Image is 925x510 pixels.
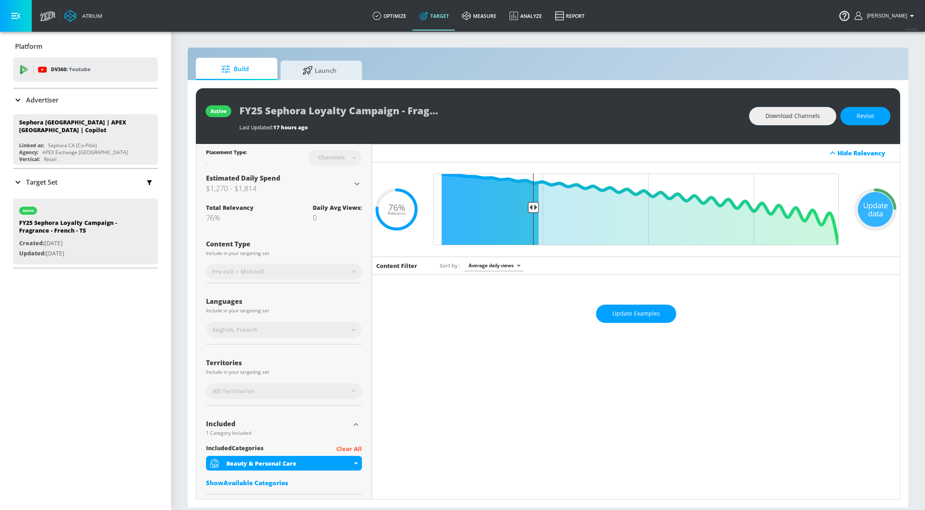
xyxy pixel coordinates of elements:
[226,460,352,467] div: Beauty & Personal Care
[837,149,895,157] div: Hide Relevancy
[840,107,890,125] button: Revise
[213,326,257,334] span: English, French
[206,241,362,247] div: Content Type
[26,178,57,187] p: Target Set
[206,149,247,157] div: Placement Type:
[612,309,660,319] span: Update Examples
[206,456,362,471] div: Beauty & Personal Care
[19,248,133,259] p: [DATE]
[206,298,362,305] div: Languages
[749,107,836,125] button: Download Channels
[857,111,874,121] span: Revise
[13,198,158,264] div: activeFY25 Sephora Loyalty Campaign - Fragrance - French - TSCreated:[DATE]Updated:[DATE]
[19,238,133,248] p: [DATE]
[210,108,226,115] div: active
[48,142,97,149] div: Sephora CA [Co-Pilot]
[429,174,843,245] input: Final Threshold
[206,174,362,194] div: Estimated Daily Spend$1,270 - $1,814
[19,239,44,247] span: Created:
[372,144,900,162] div: Hide Relevancy
[206,251,362,256] div: Include in your targeting set
[206,308,362,313] div: Include in your targeting set
[465,260,524,271] div: Average daily views
[855,11,917,21] button: [PERSON_NAME]
[336,444,362,454] p: Clear All
[206,204,254,211] div: Total Relevancy
[44,156,57,163] div: Retail
[64,10,102,22] a: Atrium
[13,57,158,82] div: DV360: Youtube
[206,421,350,427] div: Included
[456,1,503,31] a: measure
[206,174,280,183] span: Estimated Daily Spend
[19,249,46,257] span: Updated:
[548,1,591,31] a: Report
[596,305,676,323] button: Update Examples
[864,13,907,19] span: login as: shannan.conley@zefr.com
[314,154,349,161] div: Channels
[206,183,352,194] h3: $1,270 - $1,814
[19,156,40,163] div: Vertical:
[503,1,548,31] a: Analyze
[206,383,362,399] div: All Territories
[440,262,460,269] span: Sort by
[204,59,266,79] span: Build
[388,203,405,211] span: 76%
[26,96,59,105] p: Advertiser
[239,124,741,131] div: Last Updated:
[42,149,128,156] div: APEX Exchange [GEOGRAPHIC_DATA]
[206,479,362,487] div: ShowAvailable Categories
[765,111,820,121] span: Download Channels
[13,89,158,111] div: Advertiser
[206,370,362,375] div: Include in your targeting set
[289,61,351,80] span: Launch
[13,114,158,165] div: Sephora [GEOGRAPHIC_DATA] | APEX [GEOGRAPHIC_DATA] | CopilotLinked as:Sephora CA [Co-Pilot]Agency...
[858,192,893,227] div: Update data
[19,149,38,156] div: Agency:
[833,4,856,27] button: Open Resource Center
[213,387,254,395] span: All Territories
[19,118,145,134] div: Sephora [GEOGRAPHIC_DATA] | APEX [GEOGRAPHIC_DATA] | Copilot
[206,213,254,222] div: 76%
[206,444,263,454] span: included Categories
[15,42,42,51] p: Platform
[366,1,413,31] a: optimize
[313,213,362,222] div: 0
[79,12,102,20] div: Atrium
[313,204,362,211] div: Daily Avg Views:
[273,124,308,131] span: 17 hours ago
[23,209,34,213] div: active
[212,268,264,276] span: Pre-roll + Mid-roll
[13,169,158,196] div: Target Set
[51,65,90,74] p: DV360:
[13,35,158,58] div: Platform
[206,360,362,366] div: Territories
[376,262,417,270] h6: Content Filter
[388,211,406,216] span: Relevance
[19,142,44,149] div: Linked as:
[905,27,917,31] span: v 4.24.0
[69,65,90,74] p: Youtube
[206,431,350,436] div: 1 Category Included
[19,219,133,238] div: FY25 Sephora Loyalty Campaign - Fragrance - French - TS
[413,1,456,31] a: Target
[206,322,362,338] div: English, French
